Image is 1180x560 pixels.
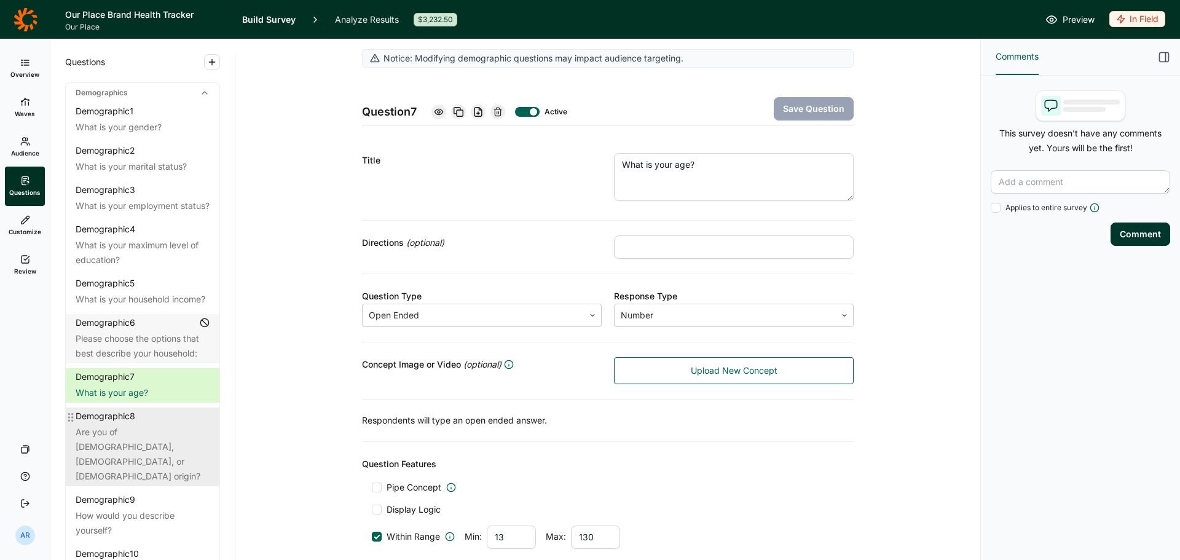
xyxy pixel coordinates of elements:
[1111,223,1170,246] button: Comment
[614,153,854,201] textarea: What is your age?
[1005,203,1087,213] span: Applies to entire survey
[5,88,45,127] a: Waves
[65,7,227,22] h1: Our Place Brand Health Tracker
[65,22,227,32] span: Our Place
[76,292,210,307] div: What is your household income?
[545,107,564,117] div: Active
[10,70,39,79] span: Overview
[65,55,105,69] span: Questions
[387,481,441,494] span: Pipe Concept
[774,97,854,120] button: Save Question
[5,245,45,285] a: Review
[614,289,854,304] div: Response Type
[76,159,210,174] div: What is your marital status?
[15,109,35,118] span: Waves
[362,235,602,250] div: Directions
[76,508,210,538] div: How would you describe yourself?
[76,385,210,400] div: What is your age?
[546,530,566,549] span: Max:
[362,414,854,427] p: Respondents will type an open ended answer.
[76,277,135,290] div: Demographic 5
[362,103,417,120] span: Question 7
[362,289,602,304] div: Question Type
[76,223,135,235] div: Demographic 4
[76,410,135,422] div: Demographic 8
[5,127,45,167] a: Audience
[490,105,505,119] div: Delete
[1063,12,1095,27] span: Preview
[465,530,482,549] span: Min:
[362,49,854,68] div: Notice: Modifying demographic questions may impact audience targeting.
[76,331,210,361] div: Please choose the options that best describe your household:
[5,49,45,88] a: Overview
[362,357,602,372] div: Concept Image or Video
[406,235,444,250] span: (optional)
[66,83,219,103] div: Demographics
[1045,12,1095,27] a: Preview
[76,199,210,213] div: What is your employment status?
[76,494,135,506] div: Demographic 9
[9,188,41,197] span: Questions
[15,526,35,545] div: AR
[387,530,440,543] span: Within Range
[76,184,135,196] div: Demographic 3
[9,227,41,236] span: Customize
[76,120,210,135] div: What is your gender?
[5,206,45,245] a: Customize
[76,425,210,484] div: Are you of [DEMOGRAPHIC_DATA], [DEMOGRAPHIC_DATA], or [DEMOGRAPHIC_DATA] origin?
[1109,11,1165,28] button: In Field
[14,267,36,275] span: Review
[387,503,441,516] span: Display Logic
[996,49,1039,64] span: Comments
[76,144,135,157] div: Demographic 2
[996,39,1039,75] button: Comments
[362,153,602,168] div: Title
[76,371,135,383] div: Demographic 7
[691,365,777,377] span: Upload New Concept
[463,357,502,372] span: (optional)
[76,238,210,267] div: What is your maximum level of education?
[5,167,45,206] a: Questions
[362,457,854,471] div: Question Features
[76,105,133,117] div: Demographic 1
[76,317,135,329] div: Demographic 6
[414,13,457,26] div: $3,232.50
[1109,11,1165,27] div: In Field
[991,126,1170,156] p: This survey doesn't have any comments yet. Yours will be the first!
[11,149,39,157] span: Audience
[76,548,139,560] div: Demographic 10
